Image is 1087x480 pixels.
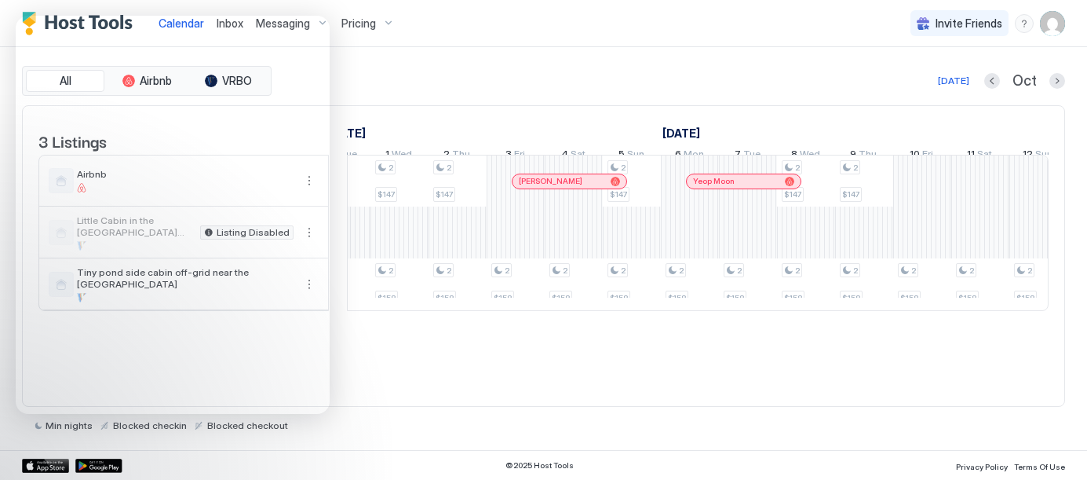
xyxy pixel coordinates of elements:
[16,427,53,464] iframe: Intercom live chat
[505,460,574,471] span: © 2025 Host Tools
[842,189,859,200] span: $147
[436,293,454,303] span: $158
[743,148,761,164] span: Tue
[787,145,824,167] a: October 8, 2025
[850,148,856,164] span: 9
[900,293,918,303] span: $158
[800,148,820,164] span: Wed
[16,16,330,414] iframe: Intercom live chat
[984,73,1000,89] button: Previous month
[1014,462,1065,471] span: Terms Of Use
[911,266,916,276] span: 2
[735,148,741,164] span: 7
[610,293,628,303] span: $158
[956,462,1008,471] span: Privacy Policy
[1023,148,1033,164] span: 12
[963,145,996,167] a: October 11, 2025
[668,293,686,303] span: $158
[627,148,644,164] span: Sun
[936,71,972,90] button: [DATE]
[737,266,742,276] span: 2
[340,148,357,164] span: Tue
[853,266,858,276] span: 2
[22,12,140,35] a: Host Tools Logo
[494,293,512,303] span: $158
[502,145,529,167] a: October 3, 2025
[784,293,802,303] span: $158
[217,15,243,31] a: Inbox
[381,145,416,167] a: October 1, 2025
[967,148,975,164] span: 11
[563,266,567,276] span: 2
[615,145,648,167] a: October 5, 2025
[842,293,860,303] span: $158
[859,148,877,164] span: Thu
[1040,11,1065,36] div: User profile
[675,148,681,164] span: 6
[46,420,93,431] span: Min nights
[726,293,744,303] span: $158
[969,266,974,276] span: 2
[113,420,187,431] span: Blocked checkin
[436,189,453,200] span: $147
[378,293,396,303] span: $158
[514,148,525,164] span: Fri
[571,148,585,164] span: Sat
[795,163,800,173] span: 2
[1027,266,1032,276] span: 2
[618,148,625,164] span: 5
[392,148,412,164] span: Wed
[621,163,626,173] span: 2
[1015,14,1034,33] div: menu
[75,459,122,473] a: Google Play Store
[1016,293,1034,303] span: $158
[388,163,393,173] span: 2
[388,266,393,276] span: 2
[795,266,800,276] span: 2
[671,145,708,167] a: October 6, 2025
[1019,145,1056,167] a: October 12, 2025
[207,420,288,431] span: Blocked checkout
[684,148,704,164] span: Mon
[910,148,920,164] span: 10
[956,457,1008,474] a: Privacy Policy
[1012,72,1037,90] span: Oct
[621,266,626,276] span: 2
[1035,148,1052,164] span: Sun
[958,293,976,303] span: $158
[846,145,881,167] a: October 9, 2025
[159,15,204,31] a: Calendar
[693,176,735,186] span: Yeop Moon
[561,148,568,164] span: 4
[22,459,69,473] a: App Store
[440,145,474,167] a: October 2, 2025
[731,145,764,167] a: October 7, 2025
[519,176,582,186] span: [PERSON_NAME]
[791,148,797,164] span: 8
[936,16,1002,31] span: Invite Friends
[610,189,627,200] span: $147
[784,189,801,200] span: $147
[977,148,992,164] span: Sat
[922,148,933,164] span: Fri
[443,148,450,164] span: 2
[1014,457,1065,474] a: Terms Of Use
[557,145,589,167] a: October 4, 2025
[906,145,937,167] a: October 10, 2025
[658,122,704,145] a: October 1, 2025
[552,293,570,303] span: $158
[447,266,451,276] span: 2
[853,163,858,173] span: 2
[938,74,969,88] div: [DATE]
[505,148,512,164] span: 3
[1049,73,1065,89] button: Next month
[452,148,470,164] span: Thu
[505,266,509,276] span: 2
[385,148,389,164] span: 1
[378,189,395,200] span: $147
[679,266,684,276] span: 2
[324,122,370,145] a: September 6, 2025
